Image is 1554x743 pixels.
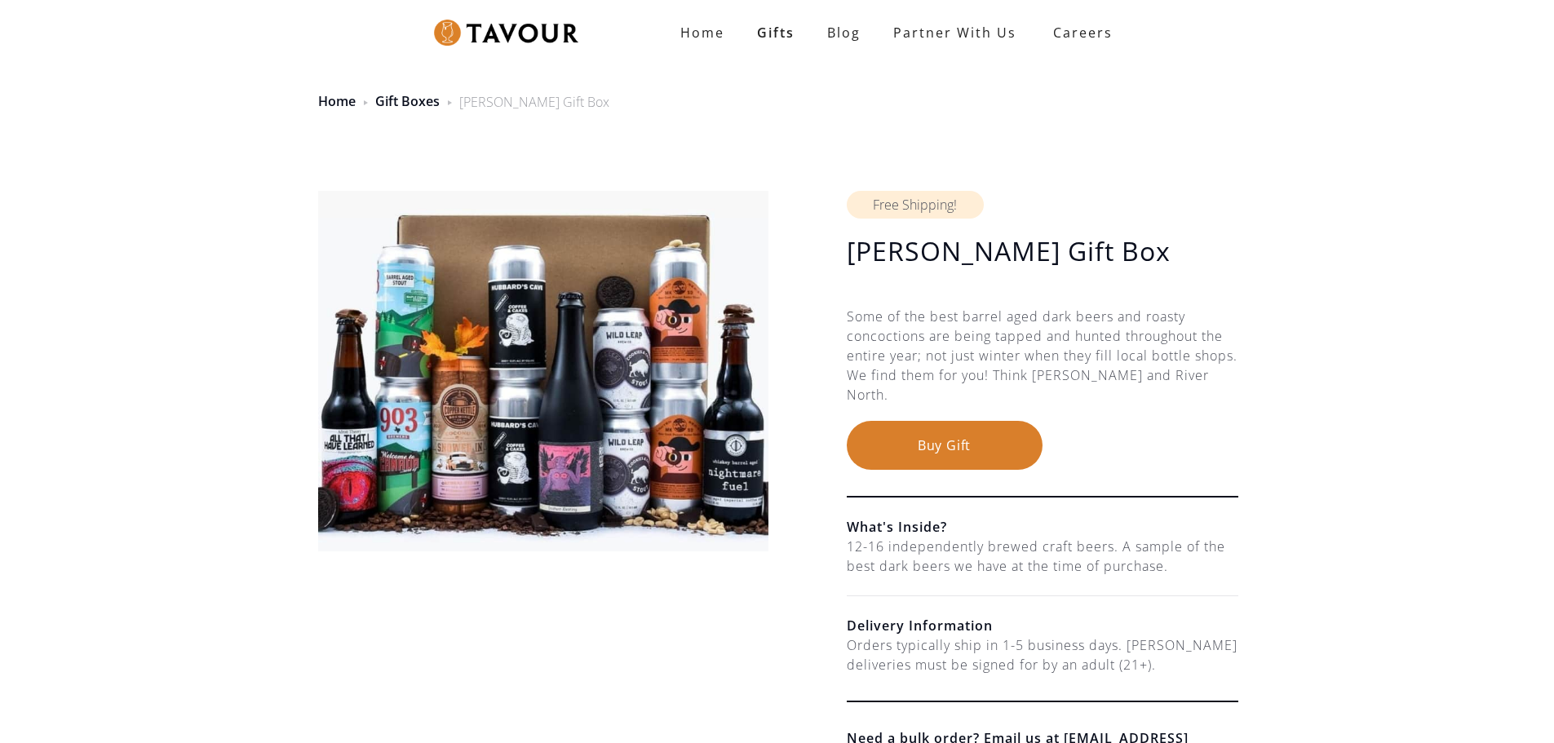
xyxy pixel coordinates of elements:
[877,16,1033,49] a: partner with us
[1033,10,1125,55] a: Careers
[847,191,984,219] div: Free Shipping!
[847,307,1238,421] div: Some of the best barrel aged dark beers and roasty concoctions are being tapped and hunted throug...
[811,16,877,49] a: Blog
[847,235,1238,268] h1: [PERSON_NAME] Gift Box
[847,616,1238,635] h6: Delivery Information
[318,92,356,110] a: Home
[664,16,741,49] a: Home
[680,24,724,42] strong: Home
[847,635,1238,674] div: Orders typically ship in 1-5 business days. [PERSON_NAME] deliveries must be signed for by an adu...
[847,421,1043,470] button: Buy Gift
[459,92,609,112] div: [PERSON_NAME] Gift Box
[741,16,811,49] a: Gifts
[847,537,1238,576] div: 12-16 independently brewed craft beers. A sample of the best dark beers we have at the time of pu...
[847,517,1238,537] h6: What's Inside?
[1053,16,1113,49] strong: Careers
[375,92,440,110] a: Gift Boxes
